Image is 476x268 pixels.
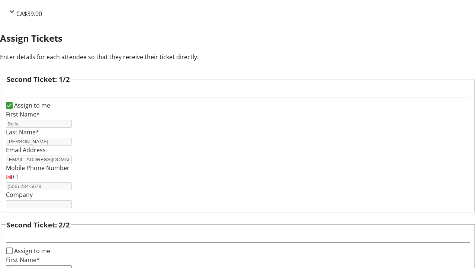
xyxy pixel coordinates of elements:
[6,146,46,154] label: Email Address
[16,10,42,18] span: CA$39.00
[7,220,70,230] h3: Second Ticket: 2/2
[13,246,50,255] label: Assign to me
[13,101,50,110] label: Assign to me
[6,182,72,190] input: (506) 234-5678
[6,191,33,199] label: Company
[6,128,39,136] label: Last Name*
[6,256,40,264] label: First Name*
[6,164,70,172] label: Mobile Phone Number
[6,110,40,118] label: First Name*
[7,74,70,84] h3: Second Ticket: 1/2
